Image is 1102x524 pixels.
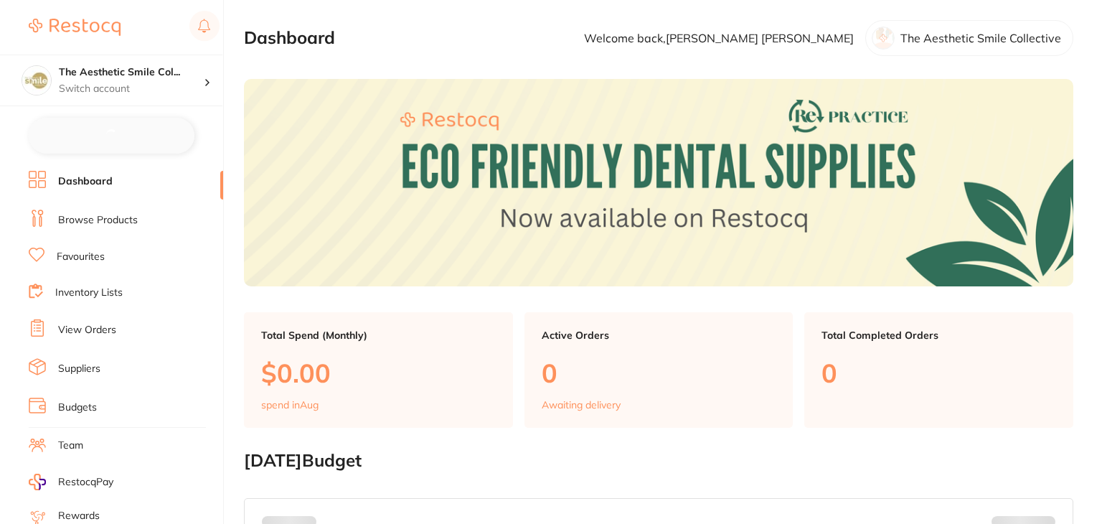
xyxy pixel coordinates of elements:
[542,358,776,388] p: 0
[55,286,123,300] a: Inventory Lists
[58,401,97,415] a: Budgets
[821,329,1056,341] p: Total Completed Orders
[59,82,204,96] p: Switch account
[261,358,496,388] p: $0.00
[29,19,121,36] img: Restocq Logo
[542,329,776,341] p: Active Orders
[804,312,1073,429] a: Total Completed Orders0
[244,451,1073,471] h2: [DATE] Budget
[22,66,51,95] img: The Aesthetic Smile Collective
[524,312,793,429] a: Active Orders0Awaiting delivery
[244,312,513,429] a: Total Spend (Monthly)$0.00spend inAug
[58,475,113,490] span: RestocqPay
[29,11,121,44] a: Restocq Logo
[58,213,138,228] a: Browse Products
[821,358,1056,388] p: 0
[261,399,319,411] p: spend in Aug
[244,28,335,48] h2: Dashboard
[58,362,100,376] a: Suppliers
[542,399,621,411] p: Awaiting delivery
[261,329,496,341] p: Total Spend (Monthly)
[29,474,46,490] img: RestocqPay
[58,439,83,453] a: Team
[58,509,100,523] a: Rewards
[59,65,204,80] h4: The Aesthetic Smile Collective
[57,250,105,264] a: Favourites
[584,32,854,45] p: Welcome back, [PERSON_NAME] [PERSON_NAME]
[58,174,113,189] a: Dashboard
[58,323,116,337] a: View Orders
[244,79,1073,286] img: Dashboard
[900,32,1061,45] p: The Aesthetic Smile Collective
[29,474,113,490] a: RestocqPay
